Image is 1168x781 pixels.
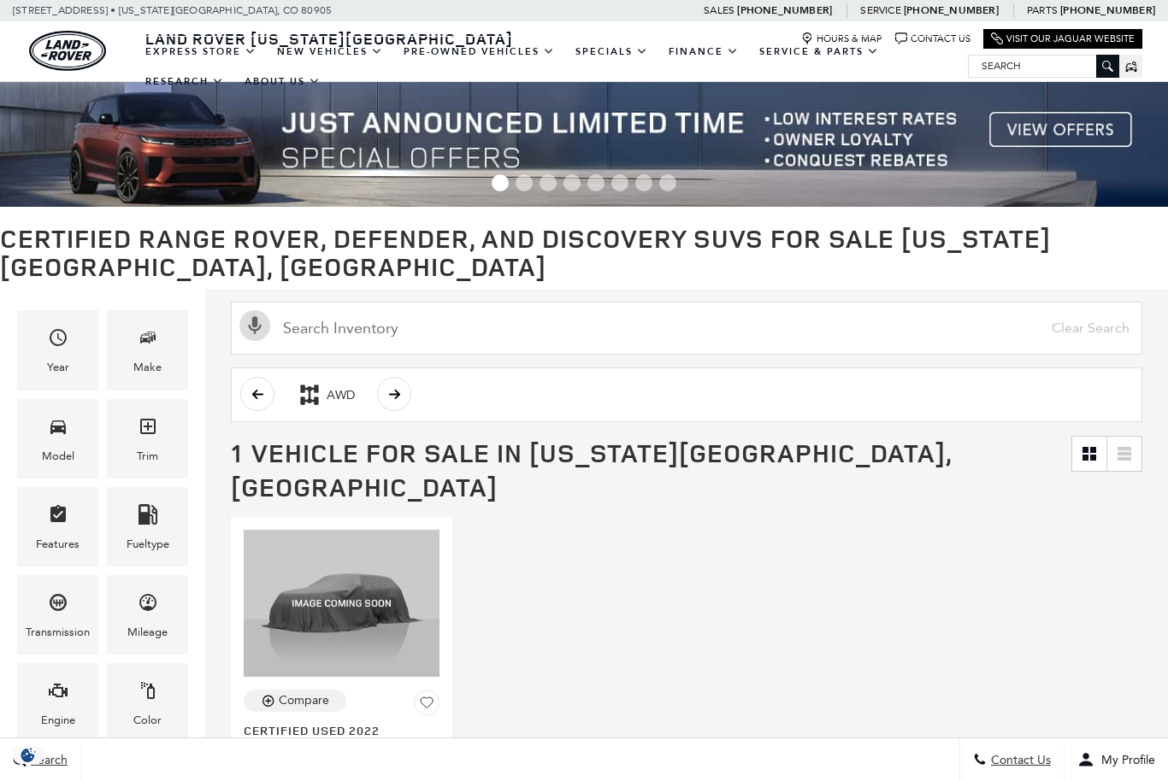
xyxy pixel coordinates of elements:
[127,623,168,642] div: Mileage
[26,623,90,642] div: Transmission
[107,663,188,743] div: ColorColor
[563,174,581,191] span: Go to slide 4
[138,676,158,711] span: Color
[904,3,999,17] a: [PHONE_NUMBER]
[127,535,169,554] div: Fueltype
[138,588,158,623] span: Mileage
[234,67,331,97] a: About Us
[135,67,234,97] a: Research
[414,690,439,722] button: Save Vehicle
[17,663,98,743] div: EngineEngine
[138,412,158,447] span: Trim
[36,535,80,554] div: Features
[587,174,605,191] span: Go to slide 5
[267,37,393,67] a: New Vehicles
[635,174,652,191] span: Go to slide 7
[737,3,832,17] a: [PHONE_NUMBER]
[239,310,270,341] svg: Click to toggle on voice search
[17,575,98,655] div: TransmissionTransmission
[895,32,970,45] a: Contact Us
[991,32,1135,45] a: Visit Our Jaguar Website
[138,500,158,535] span: Fueltype
[240,377,274,411] button: scroll left
[492,174,509,191] span: Go to slide 1
[540,174,557,191] span: Go to slide 3
[1094,753,1155,767] span: My Profile
[135,28,523,49] a: Land Rover [US_STATE][GEOGRAPHIC_DATA]
[48,588,68,623] span: Transmission
[48,676,68,711] span: Engine
[231,302,1142,355] input: Search Inventory
[107,487,188,567] div: FueltypeFueltype
[48,323,68,358] span: Year
[611,174,628,191] span: Go to slide 6
[137,447,158,466] div: Trim
[42,447,74,466] div: Model
[13,4,332,16] a: [STREET_ADDRESS] • [US_STATE][GEOGRAPHIC_DATA], CO 80905
[704,4,734,16] span: Sales
[516,174,533,191] span: Go to slide 2
[969,56,1118,76] input: Search
[244,690,346,712] button: Compare Vehicle
[41,711,75,730] div: Engine
[107,310,188,390] div: MakeMake
[244,722,427,738] span: Certified Used 2022
[17,310,98,390] div: YearYear
[287,377,364,413] button: AWDAWD
[279,693,329,708] div: Compare
[231,435,952,504] span: 1 Vehicle for Sale in [US_STATE][GEOGRAPHIC_DATA], [GEOGRAPHIC_DATA]
[48,412,68,447] span: Model
[1027,4,1058,16] span: Parts
[565,37,658,67] a: Specials
[659,174,676,191] span: Go to slide 8
[327,388,355,403] div: AWD
[29,31,106,71] a: land-rover
[135,37,267,67] a: EXPRESS STORE
[107,399,188,479] div: TrimTrim
[17,487,98,567] div: FeaturesFeatures
[17,399,98,479] div: ModelModel
[658,37,749,67] a: Finance
[1060,3,1155,17] a: [PHONE_NUMBER]
[749,37,889,67] a: Service & Parts
[393,37,565,67] a: Pre-Owned Vehicles
[9,746,48,764] img: Opt-Out Icon
[297,382,322,408] div: AWD
[47,358,69,377] div: Year
[133,711,162,730] div: Color
[860,4,900,16] span: Service
[244,722,439,771] a: Certified Used 2022Range Rover Sport Autobiography
[135,37,968,97] nav: Main Navigation
[138,323,158,358] span: Make
[1065,738,1168,781] button: Open user profile menu
[133,358,162,377] div: Make
[29,31,106,71] img: Land Rover
[9,746,48,764] section: Click to Open Cookie Consent Modal
[107,575,188,655] div: MileageMileage
[48,500,68,535] span: Features
[145,28,513,49] span: Land Rover [US_STATE][GEOGRAPHIC_DATA]
[244,530,439,677] img: 2022 LAND ROVER Range Rover Sport Autobiography
[987,753,1051,767] span: Contact Us
[801,32,882,45] a: Hours & Map
[377,377,411,411] button: scroll right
